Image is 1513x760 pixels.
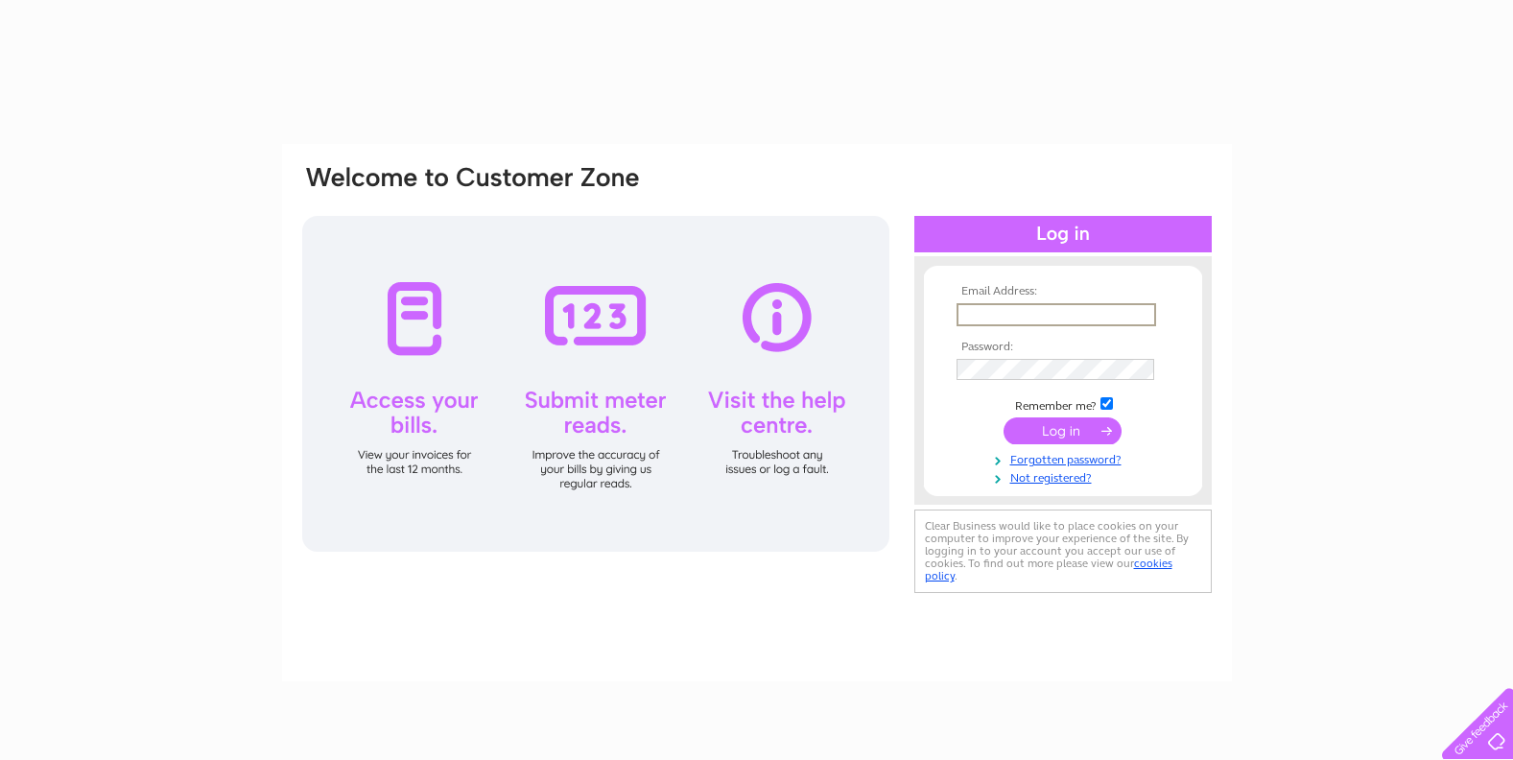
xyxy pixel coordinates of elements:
a: Not registered? [957,467,1174,486]
div: Clear Business would like to place cookies on your computer to improve your experience of the sit... [914,510,1212,593]
input: Submit [1004,417,1122,444]
a: Forgotten password? [957,449,1174,467]
th: Password: [952,341,1174,354]
td: Remember me? [952,394,1174,414]
a: cookies policy [925,557,1172,582]
th: Email Address: [952,285,1174,298]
